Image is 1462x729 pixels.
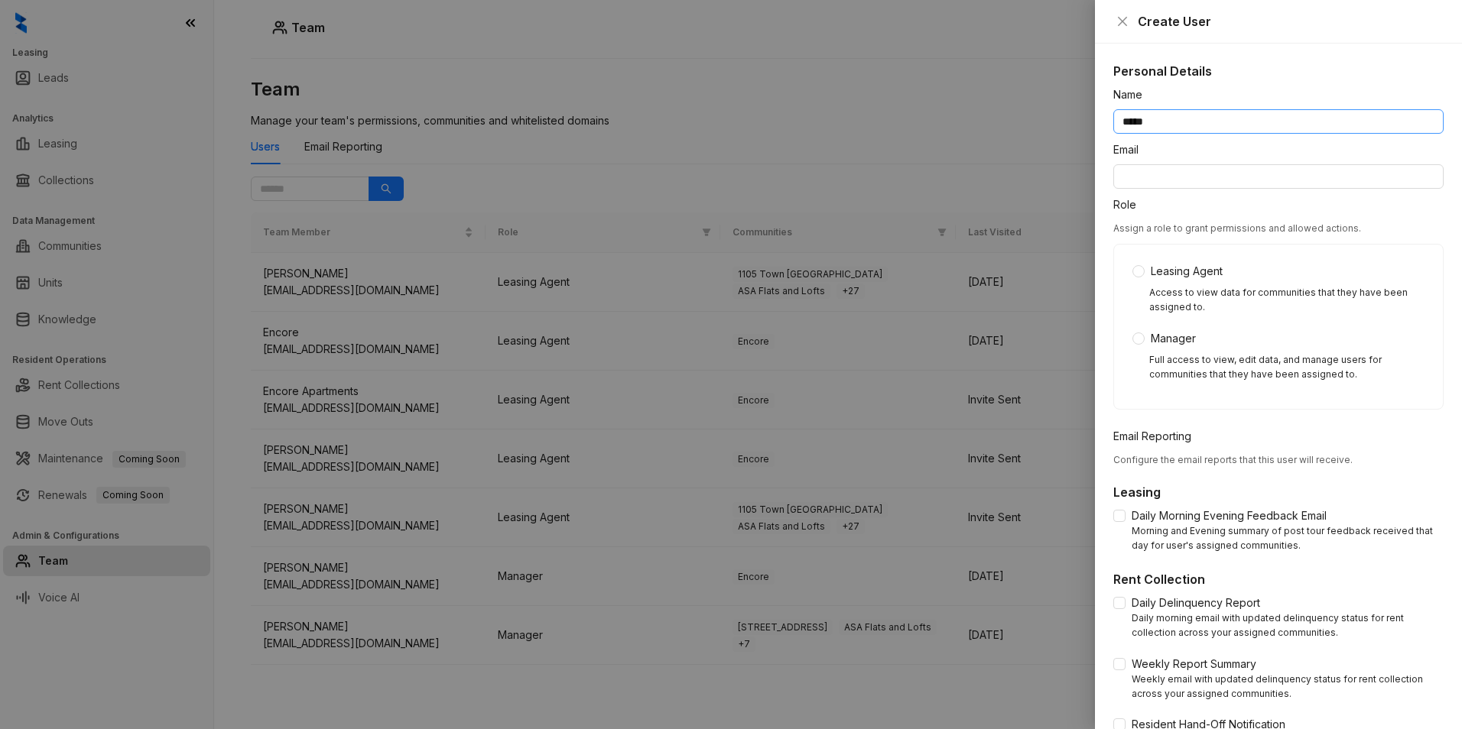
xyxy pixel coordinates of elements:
div: Access to view data for communities that they have been assigned to. [1149,286,1425,315]
label: Email [1113,141,1148,158]
span: Configure the email reports that this user will receive. [1113,454,1353,465]
span: Leasing Agent [1145,263,1229,280]
div: Morning and Evening summary of post tour feedback received that day for user's assigned communities. [1132,524,1444,553]
div: Create User [1138,12,1444,31]
input: Email [1113,164,1444,189]
span: Assign a role to grant permissions and allowed actions. [1113,222,1361,234]
h5: Personal Details [1113,62,1444,80]
input: Name [1113,109,1444,134]
span: Weekly Report Summary [1126,656,1262,672]
div: Full access to view, edit data, and manage users for communities that they have been assigned to. [1149,353,1425,382]
span: Daily Morning Evening Feedback Email [1126,507,1333,524]
h5: Leasing [1113,483,1444,501]
span: Manager [1145,330,1202,347]
span: Daily Delinquency Report [1126,595,1266,611]
label: Role [1113,196,1146,213]
label: Email Reporting [1113,428,1201,445]
label: Name [1113,86,1152,103]
button: Close [1113,12,1132,31]
span: close [1116,15,1129,28]
h5: Rent Collection [1113,570,1444,588]
div: Weekly email with updated delinquency status for rent collection across your assigned communities. [1132,672,1444,701]
div: Daily morning email with updated delinquency status for rent collection across your assigned comm... [1132,611,1444,640]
